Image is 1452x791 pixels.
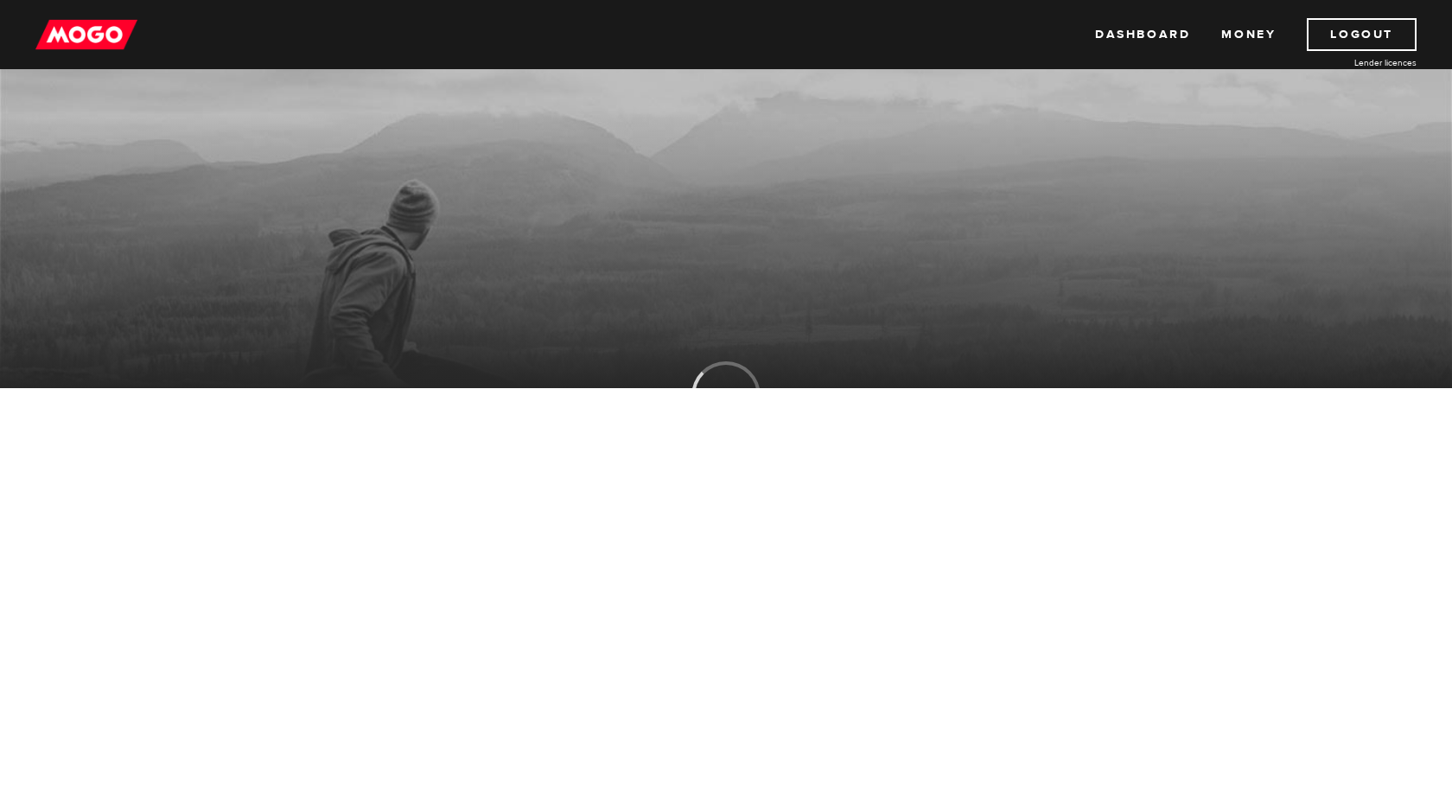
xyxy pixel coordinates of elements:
[35,18,137,51] img: mogo_logo-11ee424be714fa7cbb0f0f49df9e16ec.png
[1307,18,1417,51] a: Logout
[1095,18,1190,51] a: Dashboard
[186,114,1266,150] h1: MogoMoney
[1221,18,1276,51] a: Money
[1287,56,1417,69] a: Lender licences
